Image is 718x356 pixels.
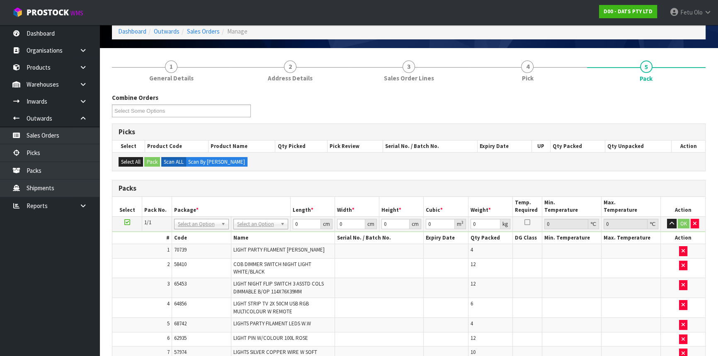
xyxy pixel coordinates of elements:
[167,300,170,307] span: 4
[335,232,424,244] th: Serial No. / Batch No.
[471,280,475,287] span: 12
[172,197,290,216] th: Package
[335,197,379,216] th: Width
[154,27,179,35] a: Outwards
[602,232,661,244] th: Max. Temperature
[209,140,275,152] th: Product Name
[165,61,177,73] span: 1
[186,157,247,167] label: Scan By [PERSON_NAME]
[174,261,187,268] span: 58410
[167,246,170,253] span: 1
[187,27,220,35] a: Sales Orders
[233,300,309,315] span: LIGHT STRIP TV 2X 50CM USB RGB MULTICOLOUR W REMOTE
[468,232,512,244] th: Qty Packed
[471,246,473,253] span: 4
[455,219,466,229] div: m
[471,320,473,327] span: 4
[661,232,705,244] th: Action
[384,74,434,82] span: Sales Order Lines
[379,197,424,216] th: Height
[275,140,327,152] th: Qty Picked
[471,261,475,268] span: 12
[174,320,187,327] span: 68742
[605,140,672,152] th: Qty Unpacked
[284,61,296,73] span: 2
[542,197,602,216] th: Min. Temperature
[119,184,699,192] h3: Packs
[233,261,311,275] span: COB DIMMER SWITCH NIGHT LIGHT WHITE/BLACK
[149,74,194,82] span: General Details
[112,140,145,152] th: Select
[321,219,332,229] div: cm
[680,8,693,16] span: Fetu
[237,219,277,229] span: Select an Option
[500,219,510,229] div: kg
[144,157,160,167] button: Pack
[174,334,187,341] span: 62935
[144,219,151,226] span: 1/1
[424,197,468,216] th: Cubic
[640,74,653,83] span: Pack
[268,74,313,82] span: Address Details
[604,8,653,15] strong: D00 - DATS PTY LTD
[477,140,531,152] th: Expiry Date
[70,9,83,17] small: WMS
[233,280,324,295] span: LIGHT NIGHT FLIP SWITCH 3 ASSTD COLS DIMMABLE B/OP 114X76X39MM
[174,280,187,287] span: 65453
[112,232,172,244] th: #
[167,349,170,356] span: 7
[522,74,533,82] span: Pick
[227,27,247,35] span: Manage
[167,261,170,268] span: 2
[648,219,658,229] div: ℃
[661,197,705,216] th: Action
[512,197,542,216] th: Temp. Required
[471,334,475,341] span: 12
[167,320,170,327] span: 5
[233,334,308,341] span: LIGHT PIN W/COLOUR 100L ROSE
[531,140,550,152] th: UP
[542,232,602,244] th: Min. Temperature
[161,157,186,167] label: Scan ALL
[119,128,699,136] h3: Picks
[512,232,542,244] th: DG Class
[383,140,478,152] th: Serial No. / Batch No.
[588,219,599,229] div: ℃
[327,140,383,152] th: Pick Review
[172,232,231,244] th: Code
[233,320,311,327] span: LIGHTS PARTY FILAMENT LEDS W.W
[174,246,187,253] span: 70739
[471,349,475,356] span: 10
[174,349,187,356] span: 57974
[403,61,415,73] span: 3
[178,219,218,229] span: Select an Option
[145,140,208,152] th: Product Code
[671,140,705,152] th: Action
[410,219,421,229] div: cm
[27,7,69,18] span: ProStock
[521,61,534,73] span: 4
[167,280,170,287] span: 3
[12,7,23,17] img: cube-alt.png
[599,5,657,18] a: D00 - DATS PTY LTD
[468,197,512,216] th: Weight
[461,220,463,225] sup: 3
[694,8,703,16] span: Olo
[290,197,335,216] th: Length
[365,219,377,229] div: cm
[602,197,661,216] th: Max. Temperature
[167,334,170,341] span: 6
[231,232,335,244] th: Name
[174,300,187,307] span: 64856
[640,61,653,73] span: 5
[118,27,146,35] a: Dashboard
[112,93,158,102] label: Combine Orders
[424,232,468,244] th: Expiry Date
[471,300,473,307] span: 6
[142,197,172,216] th: Pack No.
[112,197,142,216] th: Select
[119,157,143,167] button: Select All
[678,219,689,229] button: OK
[233,246,325,253] span: LIGHT PARTY FILAMENT [PERSON_NAME]
[550,140,605,152] th: Qty Packed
